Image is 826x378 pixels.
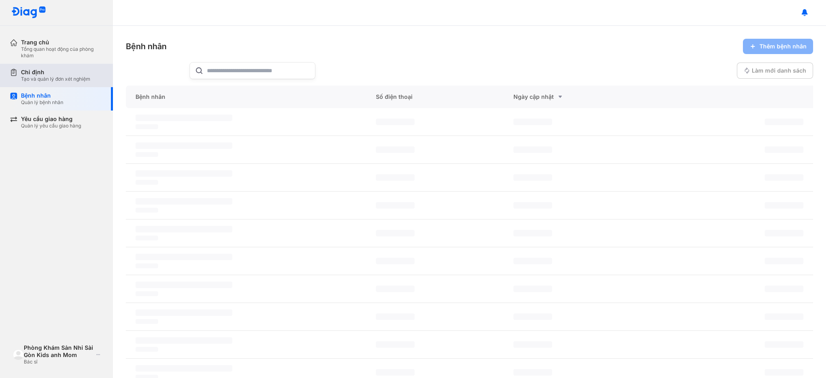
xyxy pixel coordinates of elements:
[513,202,552,209] span: ‌
[366,86,504,108] div: Số điện thoại
[136,309,232,316] span: ‌
[513,286,552,292] span: ‌
[126,86,366,108] div: Bệnh nhân
[21,115,81,123] div: Yêu cầu giao hàng
[513,258,552,264] span: ‌
[136,198,232,205] span: ‌
[765,230,803,236] span: ‌
[11,6,46,19] img: logo
[376,341,415,348] span: ‌
[376,313,415,320] span: ‌
[376,202,415,209] span: ‌
[136,226,232,232] span: ‌
[13,349,24,360] img: logo
[126,41,167,52] div: Bệnh nhân
[513,313,552,320] span: ‌
[136,208,158,213] span: ‌
[513,119,552,125] span: ‌
[765,119,803,125] span: ‌
[743,39,813,54] button: Thêm bệnh nhân
[136,365,232,372] span: ‌
[136,337,232,344] span: ‌
[513,341,552,348] span: ‌
[24,359,93,365] div: Bác sĩ
[136,291,158,296] span: ‌
[21,46,103,59] div: Tổng quan hoạt động của phòng khám
[136,170,232,177] span: ‌
[376,369,415,376] span: ‌
[765,313,803,320] span: ‌
[765,341,803,348] span: ‌
[759,43,807,50] span: Thêm bệnh nhân
[765,369,803,376] span: ‌
[136,152,158,157] span: ‌
[136,180,158,185] span: ‌
[376,119,415,125] span: ‌
[513,230,552,236] span: ‌
[21,39,103,46] div: Trang chủ
[765,286,803,292] span: ‌
[376,146,415,153] span: ‌
[513,369,552,376] span: ‌
[136,282,232,288] span: ‌
[136,263,158,268] span: ‌
[765,174,803,181] span: ‌
[136,124,158,129] span: ‌
[21,76,90,82] div: Tạo và quản lý đơn xét nghiệm
[136,347,158,352] span: ‌
[765,202,803,209] span: ‌
[513,92,632,102] div: Ngày cập nhật
[136,254,232,260] span: ‌
[376,258,415,264] span: ‌
[21,92,63,99] div: Bệnh nhân
[376,230,415,236] span: ‌
[765,146,803,153] span: ‌
[752,67,806,74] span: Làm mới danh sách
[136,142,232,149] span: ‌
[737,63,813,79] button: Làm mới danh sách
[136,319,158,324] span: ‌
[513,174,552,181] span: ‌
[136,236,158,240] span: ‌
[376,174,415,181] span: ‌
[21,69,90,76] div: Chỉ định
[513,146,552,153] span: ‌
[21,123,81,129] div: Quản lý yêu cầu giao hàng
[136,115,232,121] span: ‌
[376,286,415,292] span: ‌
[21,99,63,106] div: Quản lý bệnh nhân
[765,258,803,264] span: ‌
[24,344,93,359] div: Phòng Khám Sản Nhi Sài Gòn Kids anh Mom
